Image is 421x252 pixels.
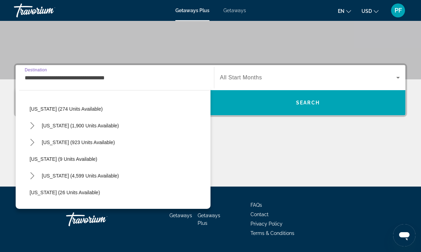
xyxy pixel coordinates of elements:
[26,103,210,115] button: Select destination: Arkansas (274 units available)
[26,186,210,199] button: Select destination: Georgia (26 units available)
[395,7,402,14] span: PF
[30,106,103,112] span: [US_STATE] (274 units available)
[251,202,262,208] a: FAQs
[26,136,38,149] button: Toggle Colorado (923 units available) submenu
[251,230,294,236] a: Terms & Conditions
[338,8,344,14] span: en
[42,140,115,145] span: [US_STATE] (923 units available)
[26,203,210,215] button: Select destination: Idaho (429 units available)
[38,119,122,132] button: Select destination: California (1,900 units available)
[393,224,415,246] iframe: Button to launch messaging window
[25,74,205,82] input: Select destination
[42,123,119,128] span: [US_STATE] (1,900 units available)
[26,170,38,182] button: Toggle Florida (4,599 units available) submenu
[30,156,97,162] span: [US_STATE] (9 units available)
[42,173,119,179] span: [US_STATE] (4,599 units available)
[25,68,47,72] span: Destination
[251,212,269,217] a: Contact
[296,100,320,105] span: Search
[26,120,38,132] button: Toggle California (1,900 units available) submenu
[220,74,262,80] span: All Start Months
[389,3,407,18] button: User Menu
[362,6,379,16] button: Change currency
[175,8,209,13] a: Getaways Plus
[210,90,405,115] button: Search
[223,8,246,13] a: Getaways
[169,213,192,218] a: Getaways
[16,65,405,115] div: Search widget
[198,213,220,226] a: Getaways Plus
[30,190,100,195] span: [US_STATE] (26 units available)
[26,86,38,99] button: Toggle Arizona (757 units available) submenu
[38,86,118,99] button: Select destination: Arizona (757 units available)
[251,221,283,227] a: Privacy Policy
[362,8,372,14] span: USD
[16,87,210,209] div: Destination options
[66,209,136,230] a: Go Home
[38,170,122,182] button: Select destination: Florida (4,599 units available)
[14,1,84,19] a: Travorium
[26,153,210,165] button: Select destination: Delaware (9 units available)
[38,136,118,149] button: Select destination: Colorado (923 units available)
[338,6,351,16] button: Change language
